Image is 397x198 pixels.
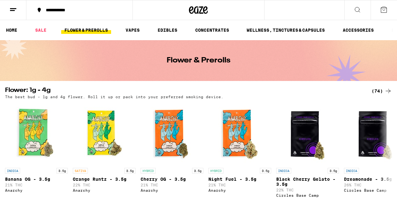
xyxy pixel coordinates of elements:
p: SATIVA [73,168,88,174]
p: 21% THC [208,183,271,187]
img: Anarchy - Cherry OG - 3.5g [141,102,203,165]
a: FLOWER & PREROLLS [61,26,111,34]
p: 21% THC [141,183,203,187]
img: Anarchy - Orange Runtz - 3.5g [73,102,136,165]
p: 22% THC [276,188,339,192]
a: ACCESSORIES [340,26,377,34]
p: 21% THC [5,183,68,187]
p: The best bud - 1g and 4g flower. Roll it up or pack into your preferred smoking device. [5,95,223,99]
div: Anarchy [208,188,271,192]
h2: Flower: 1g - 4g [5,87,361,95]
p: Black Cherry Gelato - 3.5g [276,177,339,187]
div: Anarchy [5,188,68,192]
h1: Flower & Prerolls [167,57,230,64]
div: Circles Base Camp [276,193,339,197]
a: CONCENTRATES [192,26,232,34]
p: Banana OG - 3.5g [5,177,68,182]
p: Night Fuel - 3.5g [208,177,271,182]
p: 22% THC [73,183,136,187]
a: HOME [3,26,20,34]
div: Anarchy [73,188,136,192]
p: 3.5g [56,168,68,174]
img: Anarchy - Night Fuel - 3.5g [208,102,271,165]
img: Anarchy - Banana OG - 3.5g [5,102,68,165]
p: INDICA [344,168,359,174]
div: Anarchy [141,188,203,192]
p: HYBRID [208,168,223,174]
p: 3.5g [192,168,203,174]
a: VAPES [122,26,143,34]
p: INDICA [276,168,291,174]
p: 3.5g [124,168,136,174]
a: WELLNESS, TINCTURES & CAPSULES [244,26,328,34]
img: Circles Base Camp - Black Cherry Gelato - 3.5g [276,102,339,165]
p: Cherry OG - 3.5g [141,177,203,182]
p: Orange Runtz - 3.5g [73,177,136,182]
p: 3.5g [260,168,271,174]
p: HYBRID [141,168,156,174]
a: SALE [32,26,50,34]
a: (74) [372,87,392,95]
p: INDICA [5,168,20,174]
p: 3.5g [328,168,339,174]
a: EDIBLES [154,26,180,34]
